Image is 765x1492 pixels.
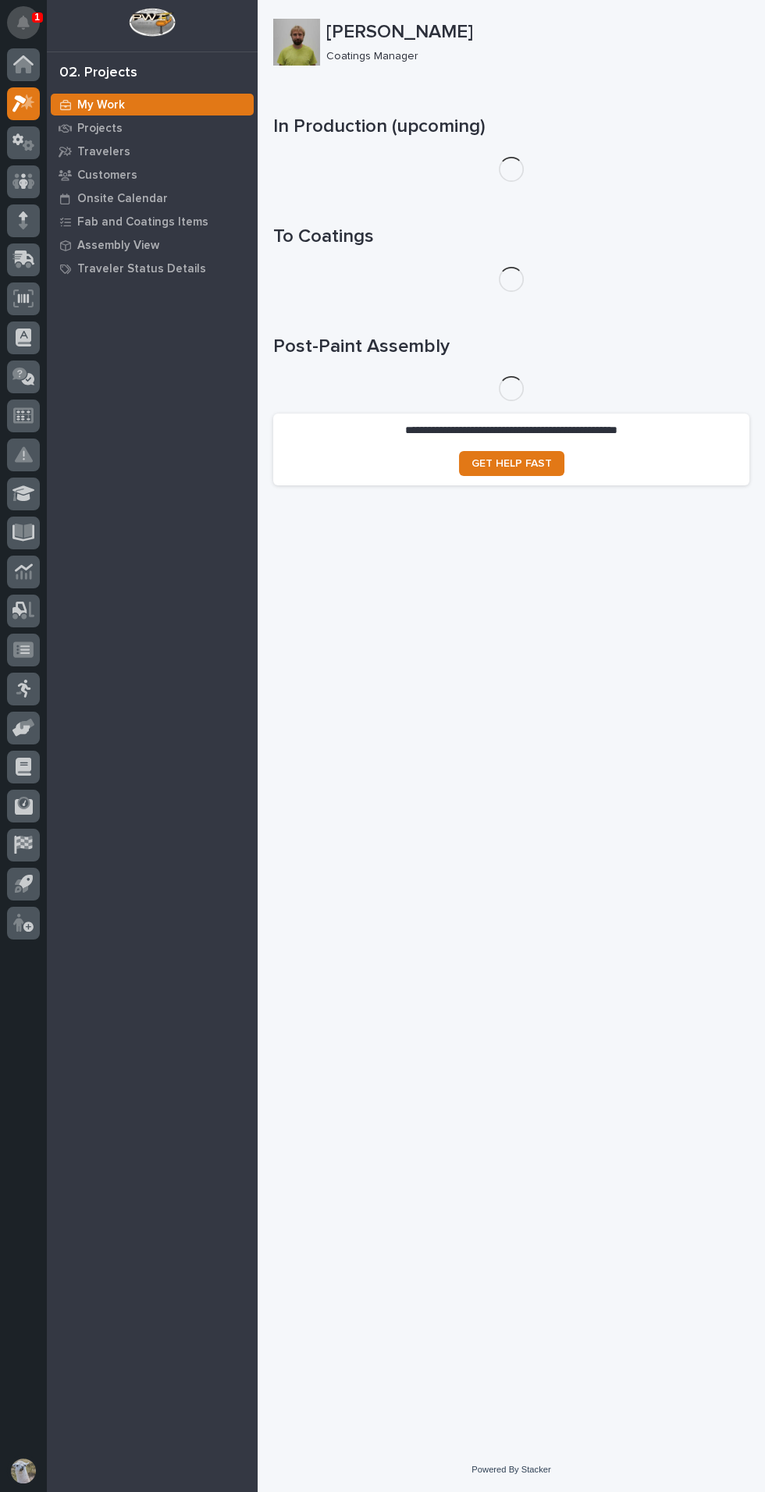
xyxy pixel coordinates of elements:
[129,8,175,37] img: Workspace Logo
[459,451,564,476] a: GET HELP FAST
[77,262,206,276] p: Traveler Status Details
[47,93,258,116] a: My Work
[47,257,258,280] a: Traveler Status Details
[7,6,40,39] button: Notifications
[77,215,208,229] p: Fab and Coatings Items
[59,65,137,82] div: 02. Projects
[471,458,552,469] span: GET HELP FAST
[77,239,159,253] p: Assembly View
[7,1455,40,1487] button: users-avatar
[326,21,743,44] p: [PERSON_NAME]
[47,210,258,233] a: Fab and Coatings Items
[47,140,258,163] a: Travelers
[77,145,130,159] p: Travelers
[471,1465,550,1474] a: Powered By Stacker
[77,192,168,206] p: Onsite Calendar
[20,16,40,41] div: Notifications1
[273,336,749,358] h1: Post-Paint Assembly
[77,122,123,136] p: Projects
[34,12,40,23] p: 1
[77,169,137,183] p: Customers
[273,115,749,138] h1: In Production (upcoming)
[273,226,749,248] h1: To Coatings
[47,233,258,257] a: Assembly View
[47,116,258,140] a: Projects
[326,50,737,63] p: Coatings Manager
[47,186,258,210] a: Onsite Calendar
[77,98,125,112] p: My Work
[47,163,258,186] a: Customers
